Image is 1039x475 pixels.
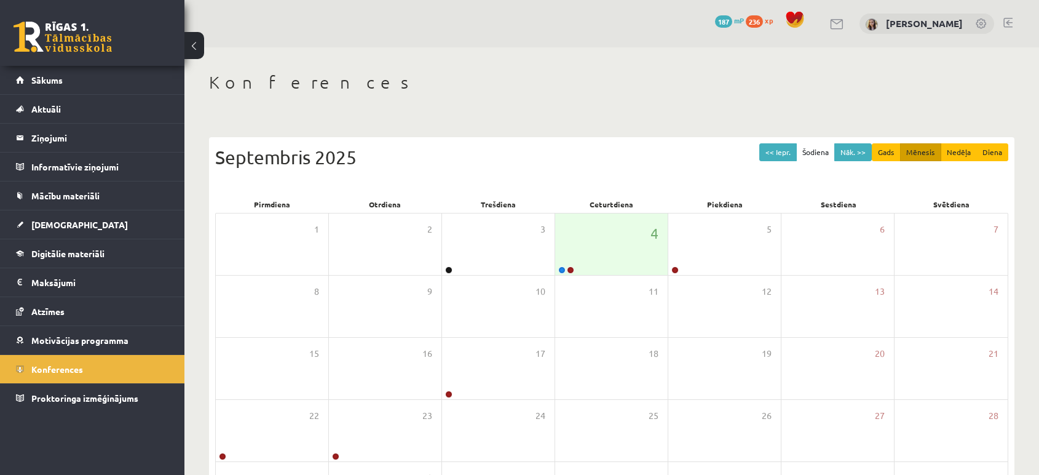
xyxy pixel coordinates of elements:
[314,285,319,298] span: 8
[209,72,1014,93] h1: Konferences
[762,409,772,423] span: 26
[875,347,885,361] span: 20
[886,17,963,30] a: [PERSON_NAME]
[309,409,319,423] span: 22
[989,409,998,423] span: 28
[649,409,658,423] span: 25
[715,15,732,28] span: 187
[16,384,169,412] a: Proktoringa izmēģinājums
[900,143,941,161] button: Mēnesis
[31,393,138,404] span: Proktoringa izmēģinājums
[875,409,885,423] span: 27
[872,143,901,161] button: Gads
[875,285,885,298] span: 13
[994,223,998,236] span: 7
[16,66,169,94] a: Sākums
[16,326,169,354] a: Motivācijas programma
[649,347,658,361] span: 18
[16,210,169,239] a: [DEMOGRAPHIC_DATA]
[442,196,555,213] div: Trešdiena
[976,143,1008,161] button: Diena
[16,182,169,210] a: Mācību materiāli
[427,223,432,236] span: 2
[866,18,878,31] img: Marija Nicmane
[540,223,545,236] span: 3
[31,124,169,152] legend: Ziņojumi
[16,268,169,297] a: Maksājumi
[422,409,432,423] span: 23
[535,409,545,423] span: 24
[762,285,772,298] span: 12
[668,196,781,213] div: Piekdiena
[309,347,319,361] span: 15
[16,239,169,268] a: Digitālie materiāli
[941,143,977,161] button: Nedēļa
[555,196,668,213] div: Ceturtdiena
[31,248,105,259] span: Digitālie materiāli
[650,223,658,244] span: 4
[14,22,112,52] a: Rīgas 1. Tālmācības vidusskola
[746,15,779,25] a: 236 xp
[31,268,169,297] legend: Maksājumi
[895,196,1008,213] div: Svētdiena
[649,285,658,298] span: 11
[314,223,319,236] span: 1
[767,223,772,236] span: 5
[715,15,744,25] a: 187 mP
[762,347,772,361] span: 19
[31,103,61,114] span: Aktuāli
[880,223,885,236] span: 6
[422,347,432,361] span: 16
[535,285,545,298] span: 10
[215,143,1008,171] div: Septembris 2025
[759,143,797,161] button: << Iepr.
[765,15,773,25] span: xp
[31,190,100,201] span: Mācību materiāli
[31,219,128,230] span: [DEMOGRAPHIC_DATA]
[328,196,441,213] div: Otrdiena
[31,153,169,181] legend: Informatīvie ziņojumi
[746,15,763,28] span: 236
[427,285,432,298] span: 9
[16,95,169,123] a: Aktuāli
[31,335,128,346] span: Motivācijas programma
[16,355,169,383] a: Konferences
[734,15,744,25] span: mP
[16,297,169,325] a: Atzīmes
[31,364,83,375] span: Konferences
[215,196,328,213] div: Pirmdiena
[16,124,169,152] a: Ziņojumi
[796,143,835,161] button: Šodiena
[989,347,998,361] span: 21
[535,347,545,361] span: 17
[834,143,872,161] button: Nāk. >>
[989,285,998,298] span: 14
[781,196,895,213] div: Sestdiena
[31,74,63,86] span: Sākums
[16,153,169,181] a: Informatīvie ziņojumi
[31,306,65,317] span: Atzīmes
